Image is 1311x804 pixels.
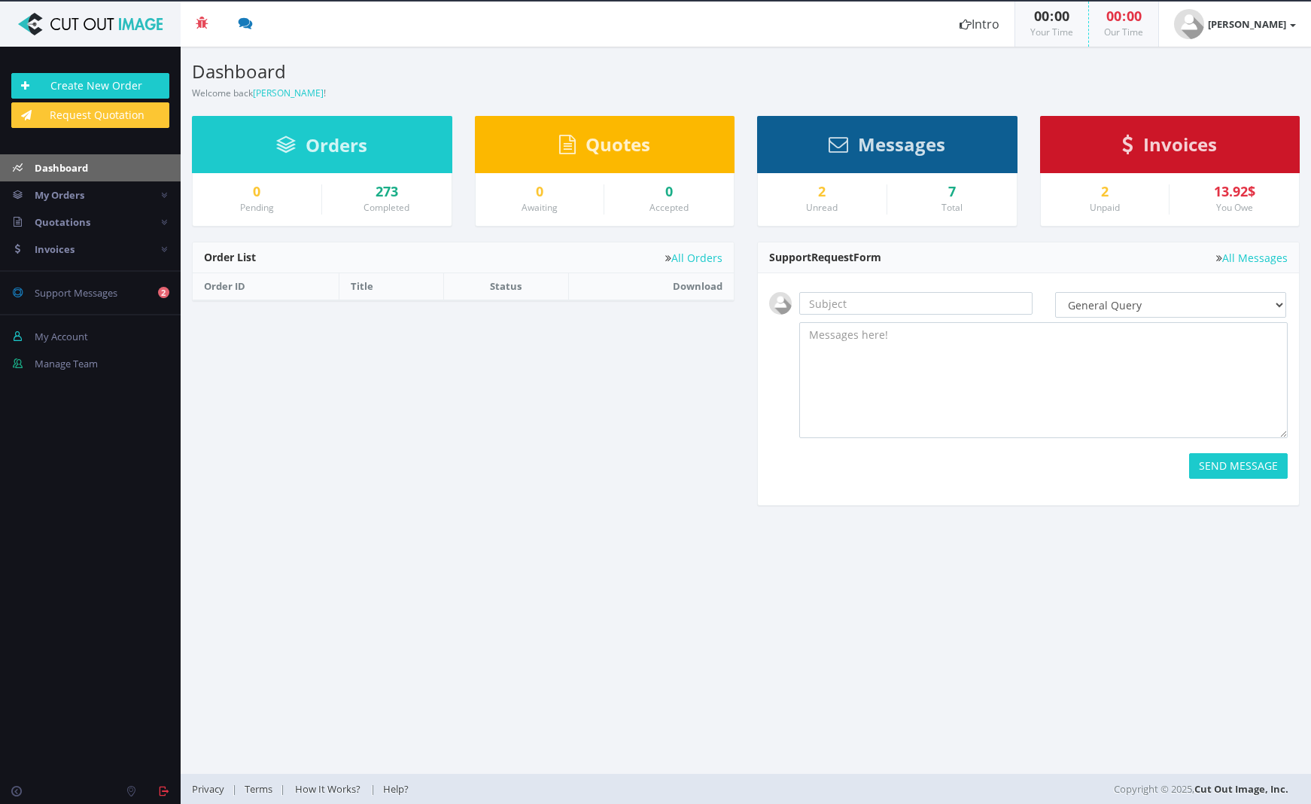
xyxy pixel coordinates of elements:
[769,250,881,264] span: Support Form
[192,774,930,804] div: | | |
[1208,17,1286,31] strong: [PERSON_NAME]
[1194,782,1288,796] a: Cut Out Image, Inc.
[1121,7,1127,25] span: :
[285,782,370,796] a: How It Works?
[806,201,838,214] small: Unread
[769,292,792,315] img: user_default.jpg
[1143,132,1217,157] span: Invoices
[35,330,88,343] span: My Account
[35,286,117,300] span: Support Messages
[1049,7,1054,25] span: :
[1189,453,1288,479] button: SEND MESSAGE
[811,250,853,264] span: Request
[1114,781,1288,796] span: Copyright © 2025,
[35,188,84,202] span: My Orders
[858,132,945,157] span: Messages
[769,184,875,199] a: 2
[829,141,945,154] a: Messages
[204,250,256,264] span: Order List
[11,102,169,128] a: Request Quotation
[35,161,88,175] span: Dashboard
[237,782,280,796] a: Terms
[941,201,963,214] small: Total
[944,2,1014,47] a: Intro
[649,201,689,214] small: Accepted
[192,782,232,796] a: Privacy
[158,287,169,298] b: 2
[35,357,98,370] span: Manage Team
[665,252,722,263] a: All Orders
[35,242,75,256] span: Invoices
[1034,7,1049,25] span: 00
[276,142,367,155] a: Orders
[253,87,324,99] a: [PERSON_NAME]
[192,87,326,99] small: Welcome back !
[306,132,367,157] span: Orders
[1054,7,1069,25] span: 00
[1090,201,1120,214] small: Unpaid
[11,13,169,35] img: Cut Out Image
[11,73,169,99] a: Create New Order
[1122,141,1217,154] a: Invoices
[522,201,558,214] small: Awaiting
[1216,252,1288,263] a: All Messages
[240,201,274,214] small: Pending
[1104,26,1143,38] small: Our Time
[193,273,339,300] th: Order ID
[1159,2,1311,47] a: [PERSON_NAME]
[192,62,735,81] h3: Dashboard
[443,273,568,300] th: Status
[1127,7,1142,25] span: 00
[559,141,650,154] a: Quotes
[1106,7,1121,25] span: 00
[1052,184,1158,199] a: 2
[376,782,416,796] a: Help?
[487,184,593,199] a: 0
[1181,184,1288,199] div: 13.92$
[1216,201,1253,214] small: You Owe
[586,132,650,157] span: Quotes
[35,215,90,229] span: Quotations
[1174,9,1204,39] img: user_default.jpg
[339,273,444,300] th: Title
[899,184,1005,199] div: 7
[616,184,722,199] a: 0
[568,273,734,300] th: Download
[363,201,409,214] small: Completed
[799,292,1033,315] input: Subject
[1030,26,1073,38] small: Your Time
[333,184,440,199] a: 273
[204,184,310,199] a: 0
[295,782,360,796] span: How It Works?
